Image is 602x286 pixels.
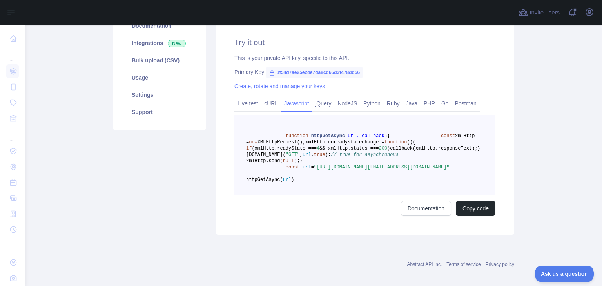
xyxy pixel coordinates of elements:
[384,133,387,139] span: )
[314,165,450,170] span: "[URL][DOMAIN_NAME][EMAIL_ADDRESS][DOMAIN_NAME]"
[413,139,415,145] span: {
[252,146,317,151] span: (xmlHttp.readyState ===
[438,97,452,110] a: Go
[6,47,19,63] div: ...
[122,52,197,69] a: Bulk upload (CSV)
[257,139,305,145] span: XMLHttpRequest();
[122,103,197,121] a: Support
[286,152,300,157] span: "GET"
[360,97,384,110] a: Python
[283,177,292,183] span: url
[348,133,384,139] span: url, callback
[234,54,495,62] div: This is your private API key, specific to this API.
[286,165,300,170] span: const
[122,17,197,34] a: Documentation
[6,238,19,254] div: ...
[234,68,495,76] div: Primary Key:
[303,165,311,170] span: url
[283,158,294,164] span: null
[401,201,451,216] a: Documentation
[305,139,384,145] span: xmlHttp.onreadystatechange =
[246,152,286,157] span: [DOMAIN_NAME](
[168,40,186,47] span: New
[311,165,314,170] span: =
[291,177,294,183] span: )
[319,146,379,151] span: && xmlHttp.status ===
[535,266,594,282] iframe: Toggle Customer Support
[234,97,261,110] a: Live test
[314,152,325,157] span: true
[334,97,360,110] a: NodeJS
[300,152,303,157] span: ,
[122,34,197,52] a: Integrations New
[286,133,308,139] span: function
[281,97,312,110] a: Javascript
[246,146,252,151] span: if
[234,37,495,48] h2: Try it out
[390,146,477,151] span: callback(xmlHttp.responseText);
[529,8,560,17] span: Invite users
[410,139,413,145] span: )
[311,152,314,157] span: ,
[407,139,410,145] span: (
[384,139,407,145] span: function
[325,152,331,157] span: );
[122,86,197,103] a: Settings
[300,158,303,164] span: }
[294,158,299,164] span: );
[452,97,480,110] a: Postman
[317,146,319,151] span: 4
[379,146,387,151] span: 200
[446,262,481,267] a: Terms of service
[421,97,438,110] a: PHP
[303,152,311,157] span: url
[403,97,421,110] a: Java
[345,133,348,139] span: (
[517,6,561,19] button: Invite users
[246,158,283,164] span: xmlHttp.send(
[387,133,390,139] span: {
[456,201,495,216] button: Copy code
[486,262,514,267] a: Privacy policy
[261,97,281,110] a: cURL
[331,152,399,157] span: // true for asynchronous
[234,83,325,89] a: Create, rotate and manage your keys
[384,97,403,110] a: Ruby
[6,127,19,143] div: ...
[249,139,257,145] span: new
[246,177,283,183] span: httpGetAsync(
[441,133,455,139] span: const
[311,133,345,139] span: httpGetAsync
[312,97,334,110] a: jQuery
[478,146,481,151] span: }
[387,146,390,151] span: )
[407,262,442,267] a: Abstract API Inc.
[266,67,363,78] span: 1f54d7ae25e24e7da8cd65d3f478dd56
[122,69,197,86] a: Usage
